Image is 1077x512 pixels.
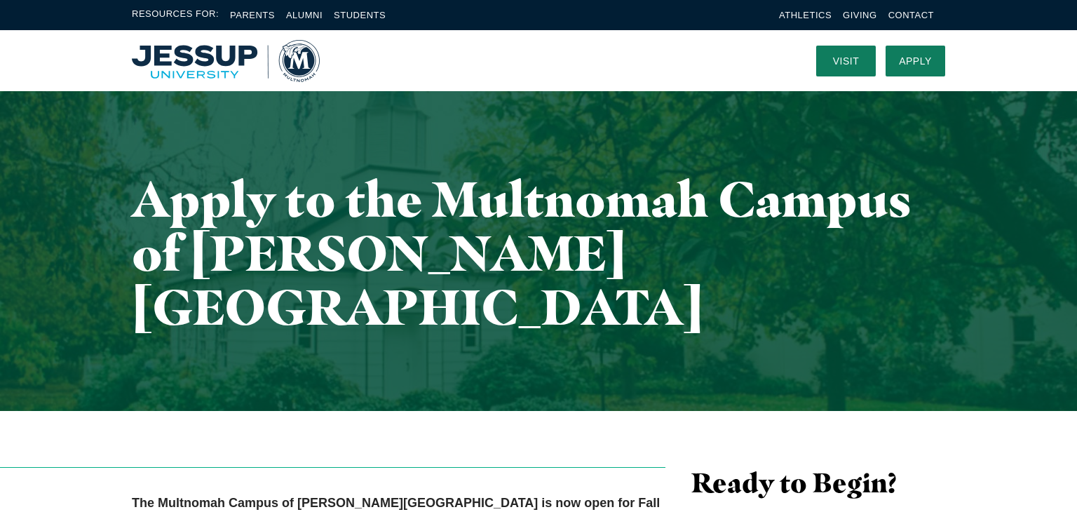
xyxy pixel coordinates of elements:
[132,172,945,334] h1: Apply to the Multnomah Campus of [PERSON_NAME][GEOGRAPHIC_DATA]
[132,7,219,23] span: Resources For:
[132,40,320,82] img: Multnomah University Logo
[886,46,945,76] a: Apply
[779,10,832,20] a: Athletics
[843,10,877,20] a: Giving
[334,10,386,20] a: Students
[132,40,320,82] a: Home
[816,46,876,76] a: Visit
[230,10,275,20] a: Parents
[691,467,945,499] h3: Ready to Begin?
[286,10,323,20] a: Alumni
[888,10,934,20] a: Contact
